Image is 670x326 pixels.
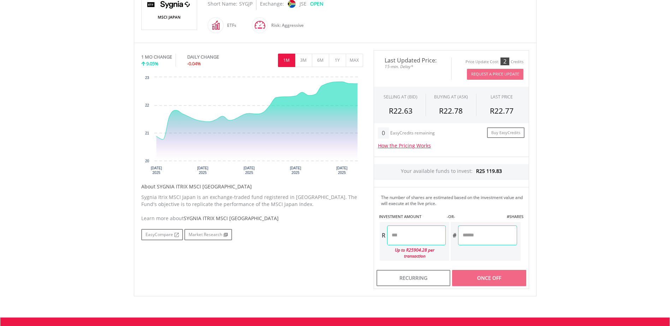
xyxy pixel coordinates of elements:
div: 2 [500,58,509,65]
button: 6M [312,54,329,67]
div: DAILY CHANGE [187,54,243,60]
div: ETFs [224,17,236,34]
span: 15-min. Delay* [379,63,446,70]
button: 1Y [329,54,346,67]
text: [DATE] 2025 [243,166,255,175]
text: [DATE] 2025 [150,166,162,175]
span: R22.78 [439,106,463,116]
a: Market Research [184,229,232,240]
div: The number of shares are estimated based on the investment value and will execute at the live price. [381,194,526,206]
div: Credits [511,59,523,65]
label: INVESTMENT AMOUNT [379,214,421,219]
div: Learn more about [141,215,363,222]
button: MAX [346,54,363,67]
span: R25 119.83 [476,168,502,174]
text: [DATE] 2025 [290,166,301,175]
svg: Interactive chart [141,74,363,180]
a: How the Pricing Works [378,142,431,149]
div: SELLING AT (BID) [384,94,417,100]
button: 1M [278,54,295,67]
label: -OR- [447,214,455,219]
label: #SHARES [507,214,523,219]
div: # [451,225,458,245]
h5: About SYGNIA ITRIX MSCI [GEOGRAPHIC_DATA] [141,183,363,190]
text: [DATE] 2025 [336,166,348,175]
span: SYGNIA ITRIX MSCI [GEOGRAPHIC_DATA] [184,215,279,222]
text: [DATE] 2025 [197,166,208,175]
div: 0 [378,127,389,139]
a: EasyCompare [141,229,183,240]
span: 9.05% [146,60,159,67]
div: Your available funds to invest: [374,164,529,180]
div: 1 MO CHANGE [141,54,172,60]
text: 22 [145,103,149,107]
button: Request A Price Update [467,69,523,80]
div: Once Off [452,270,526,286]
span: BUYING AT (ASK) [434,94,468,100]
a: Buy EasyCredits [487,127,524,138]
text: 23 [145,76,149,80]
div: Price Update Cost: [466,59,499,65]
p: Sygnia Itrix MSCI Japan is an exchange-traded fund registered in [GEOGRAPHIC_DATA]. The Fund's ob... [141,194,363,208]
div: LAST PRICE [491,94,513,100]
div: Recurring [376,270,450,286]
div: Risk: Aggressive [268,17,304,34]
text: 21 [145,131,149,135]
span: R22.63 [389,106,413,116]
div: Up to R25904.28 per transaction [380,245,446,261]
text: 20 [145,159,149,163]
button: 3M [295,54,312,67]
div: R [380,225,387,245]
span: -0.04% [187,60,201,67]
span: R22.77 [490,106,514,116]
span: Last Updated Price: [379,58,446,63]
div: Chart. Highcharts interactive chart. [141,74,363,180]
div: EasyCredits remaining [390,131,435,137]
